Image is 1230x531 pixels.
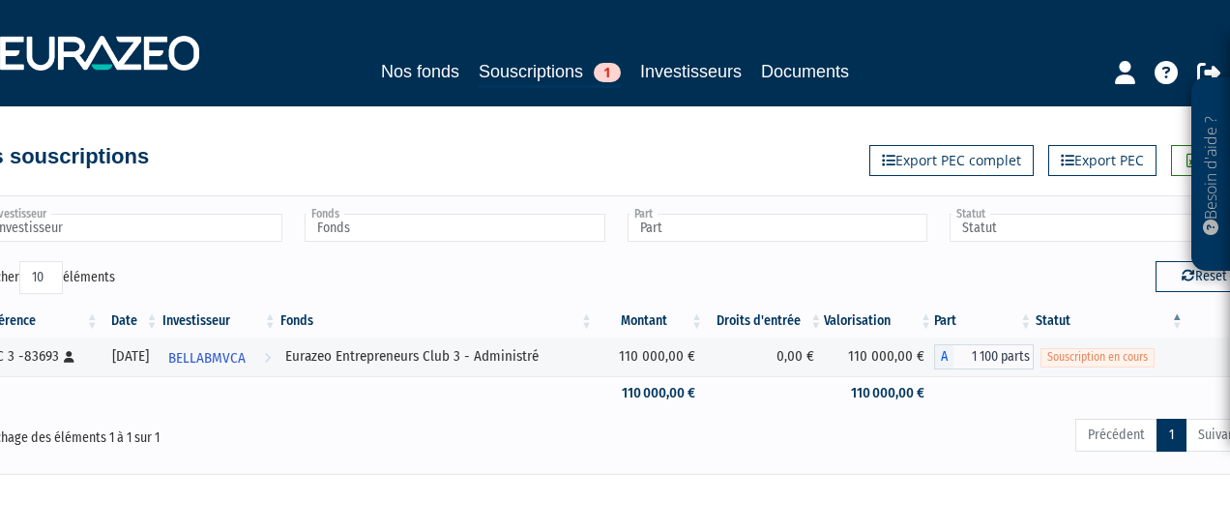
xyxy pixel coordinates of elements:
[824,376,934,410] td: 110 000,00 €
[824,305,934,338] th: Valorisation: activer pour trier la colonne par ordre croissant
[1048,145,1157,176] a: Export PEC
[640,58,742,85] a: Investisseurs
[161,338,278,376] a: BELLABMVCA
[107,346,154,367] div: [DATE]
[64,351,74,363] i: [Français] Personne physique
[285,346,588,367] div: Eurazeo Entrepreneurs Club 3 - Administré
[594,63,621,82] span: 1
[479,58,621,88] a: Souscriptions1
[1157,419,1186,452] a: 1
[1200,88,1222,262] p: Besoin d'aide ?
[381,58,459,85] a: Nos fonds
[101,305,161,338] th: Date: activer pour trier la colonne par ordre croissant
[595,338,705,376] td: 110 000,00 €
[705,338,824,376] td: 0,00 €
[161,305,278,338] th: Investisseur: activer pour trier la colonne par ordre croissant
[19,261,63,294] select: Afficheréléments
[264,340,271,376] i: Voir l'investisseur
[1034,305,1186,338] th: Statut : activer pour trier la colonne par ordre d&eacute;croissant
[595,376,705,410] td: 110 000,00 €
[824,338,934,376] td: 110 000,00 €
[761,58,849,85] a: Documents
[705,305,824,338] th: Droits d'entrée: activer pour trier la colonne par ordre croissant
[278,305,595,338] th: Fonds: activer pour trier la colonne par ordre croissant
[934,344,1034,369] div: A - Eurazeo Entrepreneurs Club 3 - Administré
[869,145,1034,176] a: Export PEC complet
[953,344,1034,369] span: 1 100 parts
[934,305,1034,338] th: Part: activer pour trier la colonne par ordre croissant
[168,340,246,376] span: BELLABMVCA
[1040,348,1155,367] span: Souscription en cours
[934,344,953,369] span: A
[595,305,705,338] th: Montant: activer pour trier la colonne par ordre croissant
